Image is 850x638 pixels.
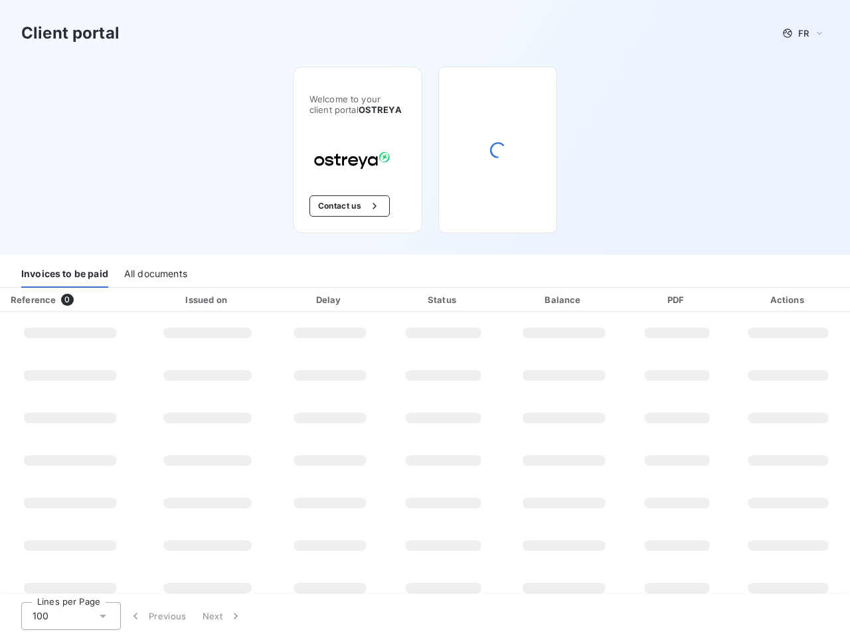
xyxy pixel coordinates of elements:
[61,294,73,306] span: 0
[121,602,195,630] button: Previous
[124,260,187,288] div: All documents
[388,293,498,306] div: Status
[143,293,272,306] div: Issued on
[309,94,406,115] span: Welcome to your client portal
[798,28,809,39] span: FR
[21,260,108,288] div: Invoices to be paid
[729,293,847,306] div: Actions
[630,293,724,306] div: PDF
[504,293,625,306] div: Balance
[277,293,382,306] div: Delay
[309,147,394,174] img: Company logo
[359,104,402,115] span: OSTREYA
[11,294,56,305] div: Reference
[309,195,390,217] button: Contact us
[33,609,48,623] span: 100
[195,602,250,630] button: Next
[21,21,120,45] h3: Client portal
